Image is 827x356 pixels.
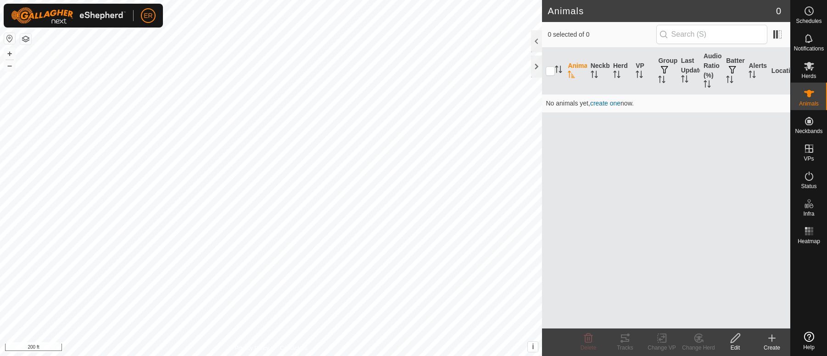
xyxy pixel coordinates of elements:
span: ER [144,11,152,21]
a: Contact Us [280,344,307,352]
span: Herds [801,73,816,79]
td: No animals yet, now. [542,94,790,112]
p-sorticon: Activate to sort [636,72,643,79]
span: Delete [581,345,597,351]
p-sorticon: Activate to sort [591,72,598,79]
div: Change Herd [680,344,717,352]
h2: Animals [548,6,776,17]
th: Battery [722,48,745,95]
th: Herd [609,48,632,95]
p-sorticon: Activate to sort [726,77,733,84]
span: 0 selected of 0 [548,30,656,39]
span: Neckbands [795,128,822,134]
button: Reset Map [4,33,15,44]
p-sorticon: Activate to sort [613,72,620,79]
th: VP [632,48,654,95]
th: Location [768,48,790,95]
span: i [532,343,534,350]
span: Animals [799,101,819,106]
p-sorticon: Activate to sort [704,82,711,89]
span: Heatmap [798,239,820,244]
div: Edit [717,344,754,352]
button: – [4,60,15,71]
span: Infra [803,211,814,217]
p-sorticon: Activate to sort [681,77,688,84]
img: Gallagher Logo [11,7,126,24]
span: Status [801,184,816,189]
a: Privacy Policy [235,344,269,352]
div: Change VP [643,344,680,352]
span: 0 [776,4,781,18]
th: Alerts [745,48,767,95]
a: Help [791,328,827,354]
th: Last Updated [677,48,700,95]
p-sorticon: Activate to sort [658,77,665,84]
span: Help [803,345,815,350]
p-sorticon: Activate to sort [749,72,756,79]
span: create one [590,100,620,107]
th: Neckband [587,48,609,95]
button: i [528,342,538,352]
p-sorticon: Activate to sort [568,72,575,79]
th: Groups [654,48,677,95]
th: Audio Ratio (%) [700,48,722,95]
span: Schedules [796,18,821,24]
input: Search (S) [656,25,767,44]
div: Tracks [607,344,643,352]
p-sorticon: Activate to sort [555,67,562,74]
span: Notifications [794,46,824,51]
th: Animal [564,48,587,95]
button: Map Layers [20,33,31,44]
button: + [4,48,15,59]
div: Create [754,344,790,352]
span: VPs [804,156,814,161]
